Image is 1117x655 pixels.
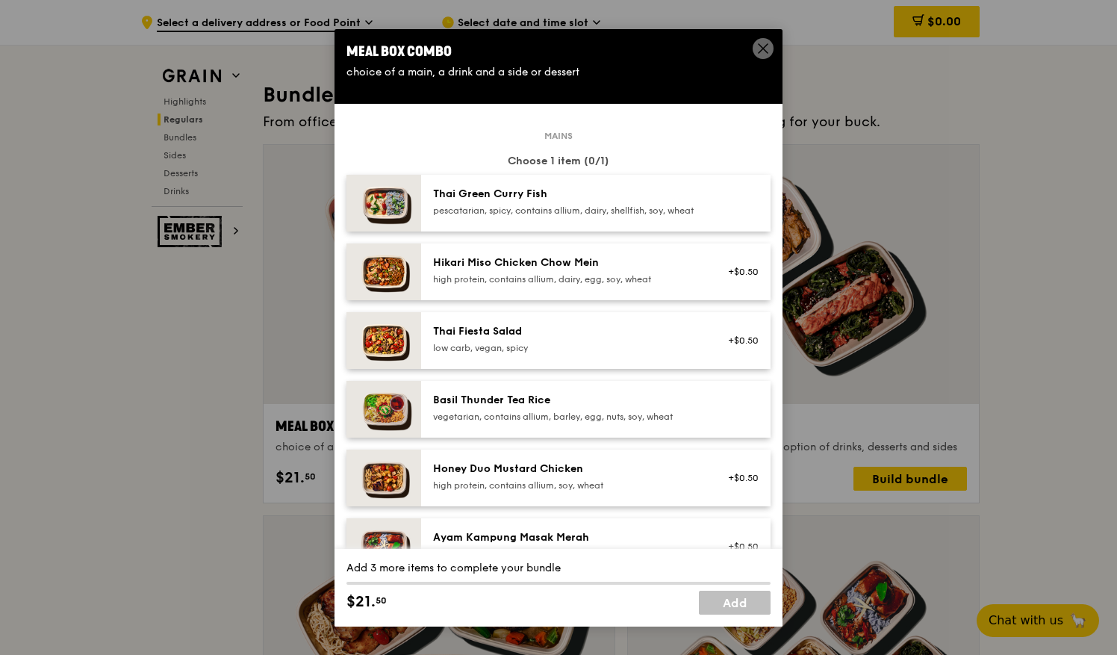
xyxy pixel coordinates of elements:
img: daily_normal_Thai_Fiesta_Salad__Horizontal_.jpg [346,312,421,369]
a: Add [699,591,771,615]
div: Meal Box Combo [346,41,771,62]
div: high protein, spicy, contains allium, shellfish, soy, wheat [433,548,701,560]
div: Honey Duo Mustard Chicken [433,462,701,476]
div: +$0.50 [719,266,759,278]
img: daily_normal_Honey_Duo_Mustard_Chicken__Horizontal_.jpg [346,450,421,506]
img: daily_normal_Ayam_Kampung_Masak_Merah_Horizontal_.jpg [346,518,421,575]
span: $21. [346,591,376,613]
div: high protein, contains allium, dairy, egg, soy, wheat [433,273,701,285]
div: Choose 1 item (0/1) [346,154,771,169]
div: +$0.50 [719,472,759,484]
img: daily_normal_HORZ-Thai-Green-Curry-Fish.jpg [346,175,421,232]
div: +$0.50 [719,541,759,553]
div: Thai Green Curry Fish [433,187,701,202]
span: 50 [376,595,387,606]
div: Hikari Miso Chicken Chow Mein [433,255,701,270]
div: pescatarian, spicy, contains allium, dairy, shellfish, soy, wheat [433,205,701,217]
div: +$0.50 [719,335,759,347]
img: daily_normal_HORZ-Basil-Thunder-Tea-Rice.jpg [346,381,421,438]
div: Thai Fiesta Salad [433,324,701,339]
span: Mains [538,130,579,142]
div: Add 3 more items to complete your bundle [346,561,771,576]
div: choice of a main, a drink and a side or dessert [346,65,771,80]
div: vegetarian, contains allium, barley, egg, nuts, soy, wheat [433,411,701,423]
div: Basil Thunder Tea Rice [433,393,701,408]
div: low carb, vegan, spicy [433,342,701,354]
div: high protein, contains allium, soy, wheat [433,479,701,491]
div: Ayam Kampung Masak Merah [433,530,701,545]
img: daily_normal_Hikari_Miso_Chicken_Chow_Mein__Horizontal_.jpg [346,243,421,300]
